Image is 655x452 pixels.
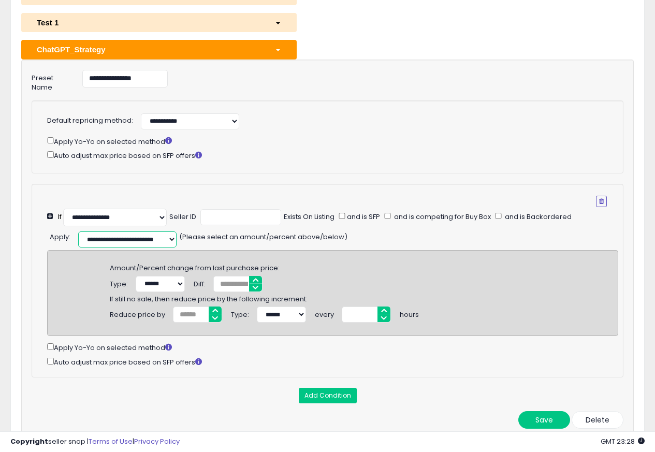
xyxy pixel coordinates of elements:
[392,212,491,222] span: and is competing for Buy Box
[284,212,334,222] div: Exists On Listing
[179,229,347,242] span: (Please select an amount/percent above/below)
[110,307,165,320] div: Reduce price by
[315,307,334,320] div: every
[47,341,618,353] div: Apply Yo-Yo on selected method
[47,116,133,126] label: Default repricing method:
[29,44,267,55] div: ChatGPT_Strategy
[169,212,196,222] div: Seller ID
[29,17,267,28] div: Test 1
[194,276,206,289] div: Diff:
[110,259,280,273] span: Amount/Percent change from last purchase price:
[400,307,419,320] div: hours
[47,135,607,147] div: Apply Yo-Yo on selected method
[10,437,180,447] div: seller snap | |
[47,149,607,161] div: Auto adjust max price based on SFP offers
[47,356,618,367] div: Auto adjust max price based on SFP offers
[21,40,297,59] button: ChatGPT_Strategy
[231,307,249,320] div: Type:
[110,290,308,304] span: If still no sale, then reduce price by the following increment:
[24,70,75,93] label: Preset Name
[518,411,570,429] button: Save
[89,436,133,446] a: Terms of Use
[10,436,48,446] strong: Copyright
[601,436,645,446] span: 2025-10-10 23:28 GMT
[110,276,128,289] div: Type:
[50,232,69,242] span: Apply
[503,212,572,222] span: and is Backordered
[50,229,70,242] div: :
[599,198,604,205] i: Remove Condition
[345,212,380,222] span: and is SFP
[299,388,357,403] button: Add Condition
[572,411,623,429] button: Delete
[134,436,180,446] a: Privacy Policy
[21,13,297,32] button: Test 1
